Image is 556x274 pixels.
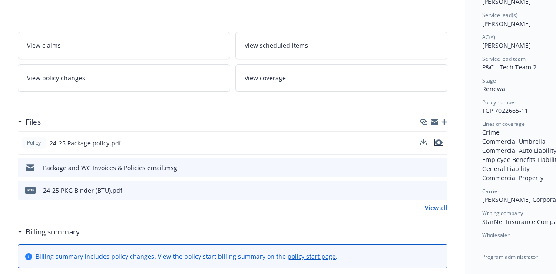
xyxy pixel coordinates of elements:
[482,33,495,41] span: AC(s)
[27,41,61,50] span: View claims
[18,226,80,238] div: Billing summary
[422,163,429,172] button: download file
[482,253,538,261] span: Program administrator
[245,73,286,83] span: View coverage
[482,106,528,115] span: TCP 7022665-11
[436,186,444,195] button: preview file
[482,99,516,106] span: Policy number
[288,252,336,261] a: policy start page
[482,11,518,19] span: Service lead(s)
[482,188,500,195] span: Carrier
[420,139,427,145] button: download file
[420,139,427,148] button: download file
[235,32,448,59] a: View scheduled items
[482,120,525,128] span: Lines of coverage
[482,209,523,217] span: Writing company
[26,226,80,238] h3: Billing summary
[436,163,444,172] button: preview file
[482,261,484,269] span: -
[26,116,41,128] h3: Files
[482,231,510,239] span: Wholesaler
[245,41,308,50] span: View scheduled items
[43,163,177,172] div: Package and WC Invoices & Policies email.msg
[235,64,448,92] a: View coverage
[482,55,526,63] span: Service lead team
[36,252,338,261] div: Billing summary includes policy changes. View the policy start billing summary on the .
[482,63,536,71] span: P&C - Tech Team 2
[18,116,41,128] div: Files
[50,139,121,148] span: 24-25 Package policy.pdf
[425,203,447,212] a: View all
[482,85,507,93] span: Renewal
[25,139,43,147] span: Policy
[482,77,496,84] span: Stage
[18,64,230,92] a: View policy changes
[18,32,230,59] a: View claims
[25,187,36,193] span: pdf
[422,186,429,195] button: download file
[482,239,484,248] span: -
[482,41,531,50] span: [PERSON_NAME]
[27,73,85,83] span: View policy changes
[43,186,122,195] div: 24-25 PKG Binder (BTU).pdf
[434,139,443,146] button: preview file
[434,139,443,148] button: preview file
[482,20,531,28] span: [PERSON_NAME]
